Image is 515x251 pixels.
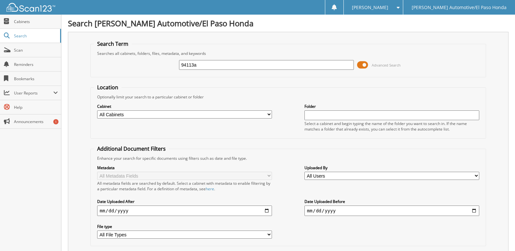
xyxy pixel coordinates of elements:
div: Select a cabinet and begin typing the name of the folder you want to search in. If the name match... [304,121,479,132]
span: Search [14,33,57,39]
span: Scan [14,47,58,53]
legend: Additional Document Filters [94,145,169,152]
div: Enhance your search for specific documents using filters such as date and file type. [94,156,483,161]
span: Help [14,105,58,110]
input: start [97,206,272,216]
legend: Search Term [94,40,132,47]
div: 1 [53,119,58,124]
span: Reminders [14,62,58,67]
span: User Reports [14,90,53,96]
a: here [206,186,214,192]
span: Announcements [14,119,58,124]
label: Date Uploaded Before [304,199,479,204]
span: Advanced Search [372,63,401,68]
label: Metadata [97,165,272,170]
span: Bookmarks [14,76,58,82]
label: Uploaded By [304,165,479,170]
span: Cabinets [14,19,58,24]
h1: Search [PERSON_NAME] Automotive/El Paso Honda [68,18,509,29]
img: scan123-logo-white.svg [6,3,55,12]
span: [PERSON_NAME] Automotive/El Paso Honda [412,6,507,9]
div: All metadata fields are searched by default. Select a cabinet with metadata to enable filtering b... [97,181,272,192]
label: Folder [304,104,479,109]
div: Optionally limit your search to a particular cabinet or folder [94,94,483,100]
div: Searches all cabinets, folders, files, metadata, and keywords [94,51,483,56]
label: Date Uploaded After [97,199,272,204]
label: File type [97,224,272,229]
legend: Location [94,84,122,91]
label: Cabinet [97,104,272,109]
span: [PERSON_NAME] [352,6,388,9]
input: end [304,206,479,216]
